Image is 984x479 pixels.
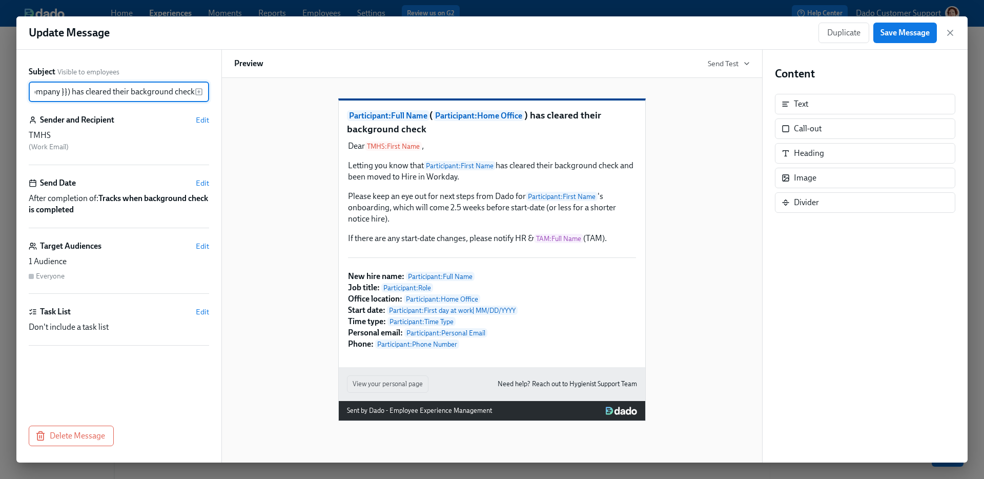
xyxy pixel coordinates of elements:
img: Dado [606,407,637,415]
div: Everyone [36,271,65,281]
div: Send DateEditAfter completion of:Tracks when background check is completed [29,177,209,228]
svg: Insert text variable [195,88,203,96]
div: Call-out [775,118,955,139]
span: View your personal page [353,379,423,389]
div: Text [775,94,955,114]
h6: Target Audiences [40,241,101,252]
h1: Update Message [29,25,110,41]
div: Sender and RecipientEditTMHS (Work Email) [29,114,209,165]
span: Visible to employees [57,67,119,77]
div: Call-out [794,123,822,134]
div: Heading [794,148,824,159]
div: TMHS [29,130,209,141]
button: Edit [196,115,209,125]
span: Participant : Home Office [433,110,524,121]
h6: Sender and Recipient [40,114,114,126]
h4: Content [775,66,955,82]
div: Heading [775,143,955,164]
span: Participant : Full Name [347,110,429,121]
div: New hire name: Participant:Full Name Job title: Participant:Role Office location: Participant:Hom... [347,270,637,351]
span: Delete Message [37,431,105,441]
div: 1 Audience [29,256,209,267]
button: Duplicate [818,23,869,43]
button: Delete Message [29,426,114,446]
div: DearTMHS:First Name, Letting you know thatParticipant:First Namehas cleared their background chec... [347,139,637,245]
h6: Preview [234,58,263,69]
span: After completion of: [29,193,209,215]
button: Send Test [708,58,750,69]
button: Save Message [873,23,937,43]
div: Sent by Dado - Employee Experience Management [347,405,492,416]
button: View your personal page [347,375,428,393]
span: ( Work Email ) [29,143,69,151]
span: Duplicate [827,28,860,38]
div: Text [794,98,808,110]
div: Don't include a task list [29,322,209,333]
div: Image [794,172,816,184]
a: Need help? Reach out to Hygienist Support Team [498,378,637,390]
div: Divider [775,192,955,213]
div: Divider [794,197,819,208]
p: ( ) has cleared their background check [347,109,637,135]
h6: Send Date [40,177,76,189]
div: Target AudiencesEdit1 AudienceEveryone [29,241,209,294]
label: Subject [29,66,55,77]
div: Task ListEditDon't include a task list [29,306,209,346]
button: Edit [196,307,209,317]
h6: Task List [40,306,71,317]
button: Edit [196,178,209,188]
span: Save Message [880,28,930,38]
strong: Tracks when background check is completed [29,193,208,214]
div: Image [775,168,955,188]
button: Edit [196,241,209,251]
